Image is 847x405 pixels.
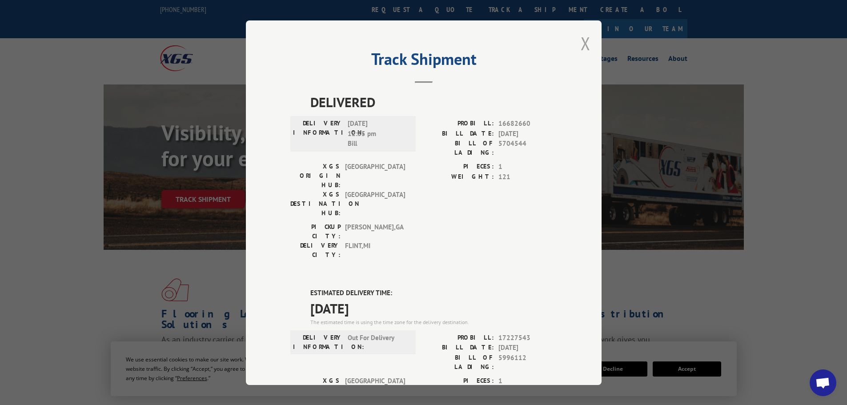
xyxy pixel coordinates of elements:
[424,119,494,129] label: PROBILL:
[310,288,557,298] label: ESTIMATED DELIVERY TIME:
[424,353,494,371] label: BILL OF LADING:
[424,333,494,343] label: PROBILL:
[424,162,494,172] label: PIECES:
[581,32,590,55] button: Close modal
[310,298,557,318] span: [DATE]
[424,139,494,157] label: BILL OF LADING:
[293,119,343,149] label: DELIVERY INFORMATION:
[345,162,405,190] span: [GEOGRAPHIC_DATA]
[498,172,557,182] span: 121
[498,333,557,343] span: 17227543
[498,376,557,386] span: 1
[345,241,405,260] span: FLINT , MI
[293,333,343,351] label: DELIVERY INFORMATION:
[348,119,408,149] span: [DATE] 12:35 pm Bill
[498,119,557,129] span: 16682660
[310,92,557,112] span: DELIVERED
[290,241,341,260] label: DELIVERY CITY:
[498,353,557,371] span: 5996112
[290,376,341,404] label: XGS ORIGIN HUB:
[424,376,494,386] label: PIECES:
[810,369,836,396] a: Open chat
[348,333,408,351] span: Out For Delivery
[424,172,494,182] label: WEIGHT:
[498,128,557,139] span: [DATE]
[290,53,557,70] h2: Track Shipment
[424,128,494,139] label: BILL DATE:
[498,139,557,157] span: 5704544
[345,222,405,241] span: [PERSON_NAME] , GA
[498,162,557,172] span: 1
[290,222,341,241] label: PICKUP CITY:
[345,190,405,218] span: [GEOGRAPHIC_DATA]
[498,343,557,353] span: [DATE]
[310,318,557,326] div: The estimated time is using the time zone for the delivery destination.
[290,190,341,218] label: XGS DESTINATION HUB:
[345,376,405,404] span: [GEOGRAPHIC_DATA]
[424,343,494,353] label: BILL DATE:
[290,162,341,190] label: XGS ORIGIN HUB:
